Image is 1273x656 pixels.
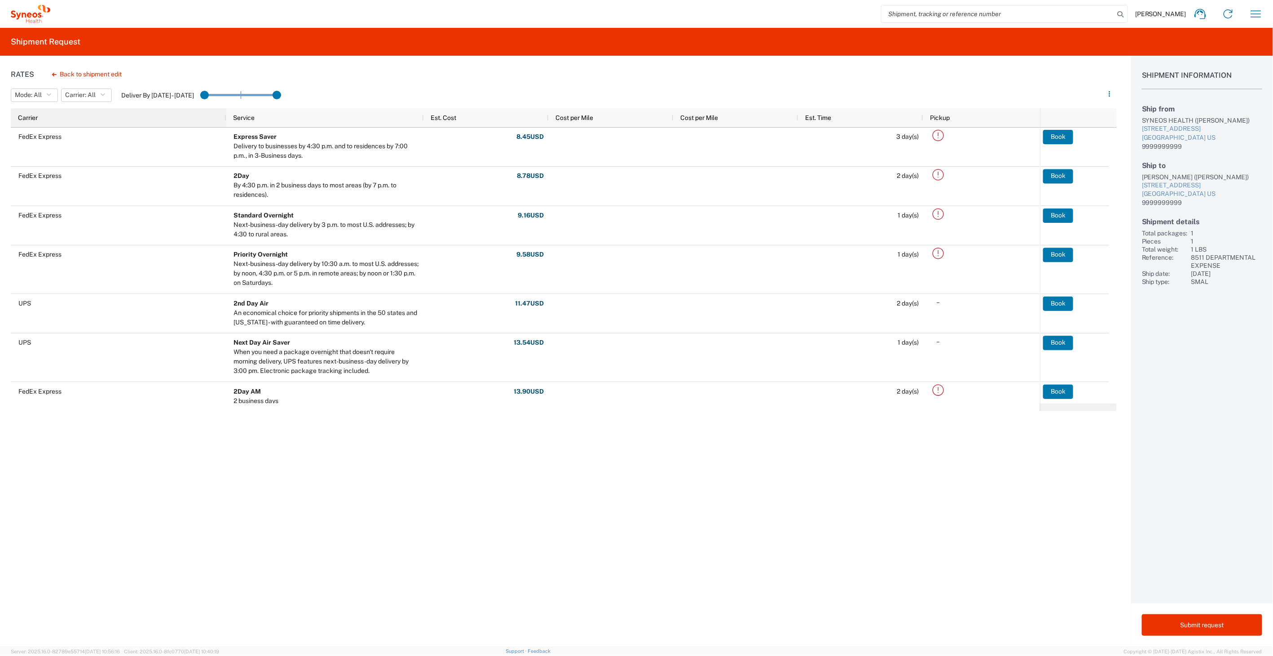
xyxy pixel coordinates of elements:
button: 13.54USD [514,336,545,350]
div: 8511 DEPARTMENTAL EXPENSE [1191,253,1262,270]
span: Est. Cost [431,114,457,121]
h1: Rates [11,70,34,79]
div: SYNEOS HEALTH ([PERSON_NAME]) [1142,116,1262,124]
h2: Shipment details [1142,217,1262,226]
input: Shipment, tracking or reference number [881,5,1114,22]
strong: 8.45 USD [517,133,544,141]
div: By 4:30 p.m. in 2 business days to most areas (by 7 p.m. to residences). [234,181,420,199]
span: [DATE] 10:56:16 [85,649,120,654]
span: FedEx Express [18,133,62,140]
button: 11.47USD [515,296,545,310]
div: Delivery to businesses by 4:30 p.m. and to residences by 7:00 p.m., in 3-Business days. [234,142,420,160]
div: 1 LBS [1191,245,1262,253]
span: 1 day(s) [898,212,919,219]
div: 1 [1191,237,1262,245]
div: Next-business-day delivery by 10:30 a.m. to most U.S. addresses; by noon, 4:30 p.m. or 5 p.m. in ... [234,259,420,288]
span: [PERSON_NAME] [1135,10,1186,18]
div: Pieces [1142,237,1188,245]
div: [PERSON_NAME] ([PERSON_NAME]) [1142,173,1262,181]
b: 2Day [234,172,250,179]
div: [GEOGRAPHIC_DATA] US [1142,190,1262,199]
span: [DATE] 10:40:19 [184,649,219,654]
a: Feedback [528,648,551,654]
h2: Ship from [1142,105,1262,113]
span: FedEx Express [18,212,62,219]
span: 1 day(s) [898,339,919,346]
strong: 9.58 USD [517,250,544,259]
span: 3 day(s) [897,133,919,140]
span: 2 day(s) [897,300,919,307]
button: 13.90USD [514,384,545,399]
button: Book [1043,248,1073,262]
h2: Shipment Request [11,36,80,47]
span: FedEx Express [18,172,62,179]
button: Book [1043,336,1073,350]
div: 2 business days [234,396,279,406]
span: Copyright © [DATE]-[DATE] Agistix Inc., All Rights Reserved [1124,647,1262,656]
button: Mode: All [11,89,58,102]
button: 8.45USD [516,130,545,144]
button: Book [1043,296,1073,310]
div: Ship type: [1142,278,1188,286]
b: 2nd Day Air [234,300,269,307]
button: Book [1043,208,1073,222]
strong: 13.54 USD [514,338,544,347]
b: Express Saver [234,133,277,140]
div: [STREET_ADDRESS] [1142,124,1262,133]
span: Carrier: All [65,91,96,99]
span: 1 day(s) [898,251,919,258]
div: Reference: [1142,253,1188,270]
b: Priority Overnight [234,251,288,258]
span: Mode: All [15,91,42,99]
div: Ship date: [1142,270,1188,278]
div: 1 [1191,229,1262,237]
h2: Ship to [1142,161,1262,170]
button: Book [1043,169,1073,183]
span: Carrier [18,114,38,121]
button: Submit request [1142,614,1262,636]
span: UPS [18,339,31,346]
div: Total weight: [1142,245,1188,253]
button: 9.16USD [518,208,545,222]
span: Pickup [930,114,950,121]
div: SMAL [1191,278,1262,286]
a: [STREET_ADDRESS][GEOGRAPHIC_DATA] US [1142,124,1262,142]
button: 8.78USD [517,169,545,183]
div: Next-business-day delivery by 3 p.m. to most U.S. addresses; by 4:30 to rural areas. [234,220,420,239]
div: [DATE] [1191,270,1262,278]
span: FedEx Express [18,251,62,258]
span: FedEx Express [18,388,62,395]
span: Est. Time [806,114,832,121]
span: Service [233,114,255,121]
strong: 8.78 USD [517,172,544,180]
div: When you need a package overnight that doesn't require morning delivery, UPS features next-busine... [234,347,420,376]
b: 2Day AM [234,388,261,395]
b: Standard Overnight [234,212,294,219]
h1: Shipment Information [1142,71,1262,89]
b: Next Day Air Saver [234,339,291,346]
button: 9.58USD [516,248,545,262]
strong: 13.90 USD [514,387,544,396]
span: UPS [18,300,31,307]
button: Book [1043,384,1073,399]
div: 9999999999 [1142,199,1262,207]
span: Cost per Mile [681,114,718,121]
strong: 9.16 USD [518,211,544,220]
a: Support [506,648,528,654]
span: 2 day(s) [897,172,919,179]
strong: 11.47 USD [515,299,544,308]
div: [STREET_ADDRESS] [1142,181,1262,190]
span: 2 day(s) [897,388,919,395]
button: Carrier: All [61,89,112,102]
span: Server: 2025.16.0-82789e55714 [11,649,120,654]
span: Client: 2025.16.0-8fc0770 [124,649,219,654]
button: Back to shipment edit [45,66,129,82]
div: 9999999999 [1142,142,1262,151]
a: [STREET_ADDRESS][GEOGRAPHIC_DATA] US [1142,181,1262,199]
div: An economical choice for priority shipments in the 50 states and Puerto Rico - with guaranteed on... [234,308,420,327]
div: Total packages: [1142,229,1188,237]
div: [GEOGRAPHIC_DATA] US [1142,133,1262,142]
button: Book [1043,130,1073,144]
span: Cost per Mile [556,114,594,121]
label: Deliver By [DATE] - [DATE] [121,91,194,99]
